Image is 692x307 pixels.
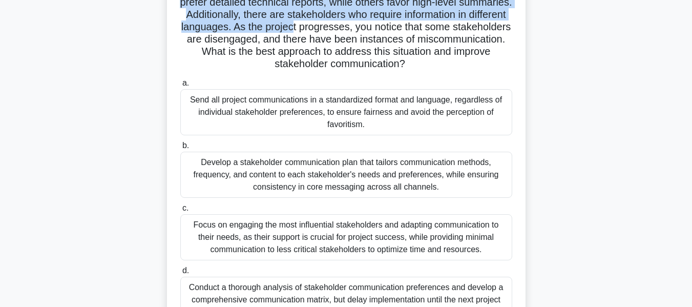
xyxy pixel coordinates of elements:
div: Focus on engaging the most influential stakeholders and adapting communication to their needs, as... [180,214,512,260]
span: d. [182,266,189,275]
div: Develop a stakeholder communication plan that tailors communication methods, frequency, and conte... [180,152,512,198]
span: a. [182,78,189,87]
div: Send all project communications in a standardized format and language, regardless of individual s... [180,89,512,135]
span: b. [182,141,189,150]
span: c. [182,203,188,212]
